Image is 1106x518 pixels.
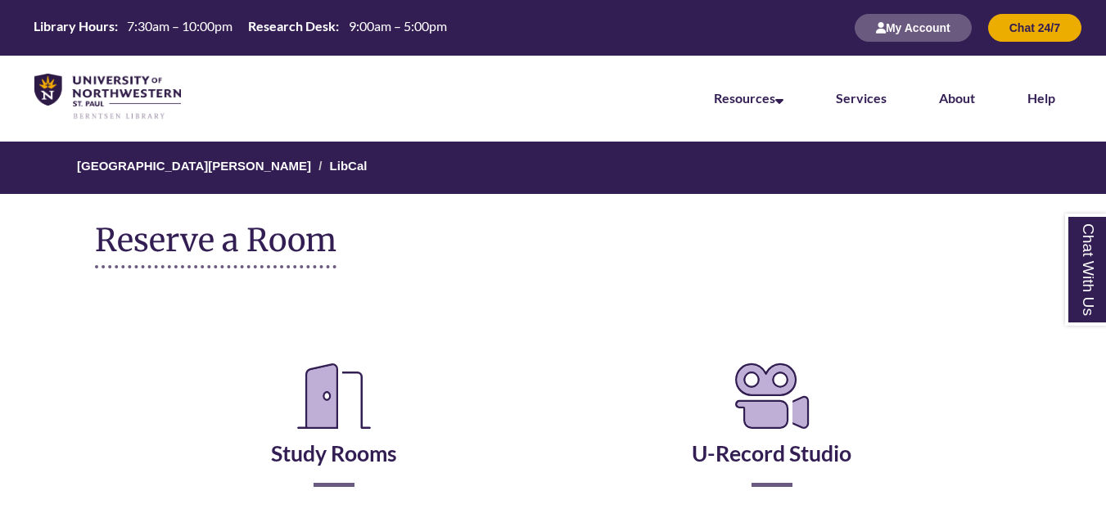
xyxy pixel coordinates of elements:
h1: Reserve a Room [95,223,336,268]
table: Hours Today [27,17,453,37]
th: Library Hours: [27,17,120,35]
a: Help [1027,90,1055,106]
a: U-Record Studio [692,399,851,466]
button: My Account [855,14,972,42]
a: Hours Today [27,17,453,38]
img: UNWSP Library Logo [34,74,181,120]
th: Research Desk: [242,17,341,35]
a: [GEOGRAPHIC_DATA][PERSON_NAME] [77,159,311,173]
span: 7:30am – 10:00pm [127,18,232,34]
nav: Breadcrumb [95,142,1010,194]
a: LibCal [330,159,368,173]
a: Resources [714,90,783,106]
a: About [939,90,975,106]
a: My Account [855,20,972,34]
a: Services [836,90,887,106]
a: Study Rooms [271,399,397,466]
span: 9:00am – 5:00pm [349,18,447,34]
button: Chat 24/7 [988,14,1081,42]
a: Chat 24/7 [988,20,1081,34]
